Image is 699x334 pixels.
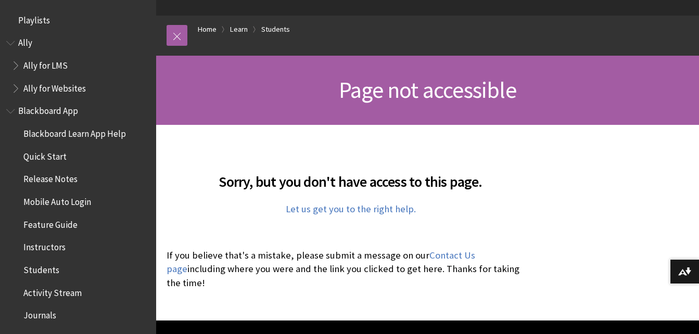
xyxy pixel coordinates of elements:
[23,80,86,94] span: Ally for Websites
[18,11,50,25] span: Playlists
[261,23,290,36] a: Students
[23,261,59,275] span: Students
[286,203,416,215] a: Let us get you to the right help.
[23,284,82,298] span: Activity Stream
[18,34,32,48] span: Ally
[23,125,126,139] span: Blackboard Learn App Help
[339,75,516,104] span: Page not accessible
[167,158,535,192] h2: Sorry, but you don't have access to this page.
[198,23,217,36] a: Home
[23,216,78,230] span: Feature Guide
[230,23,248,36] a: Learn
[23,148,67,162] span: Quick Start
[6,34,150,97] nav: Book outline for Anthology Ally Help
[23,193,91,207] span: Mobile Auto Login
[23,57,68,71] span: Ally for LMS
[167,249,475,275] a: Contact Us page
[167,249,535,290] p: If you believe that's a mistake, please submit a message on our including where you were and the ...
[18,102,78,117] span: Blackboard App
[23,307,56,321] span: Journals
[6,11,150,29] nav: Book outline for Playlists
[23,171,78,185] span: Release Notes
[23,239,66,253] span: Instructors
